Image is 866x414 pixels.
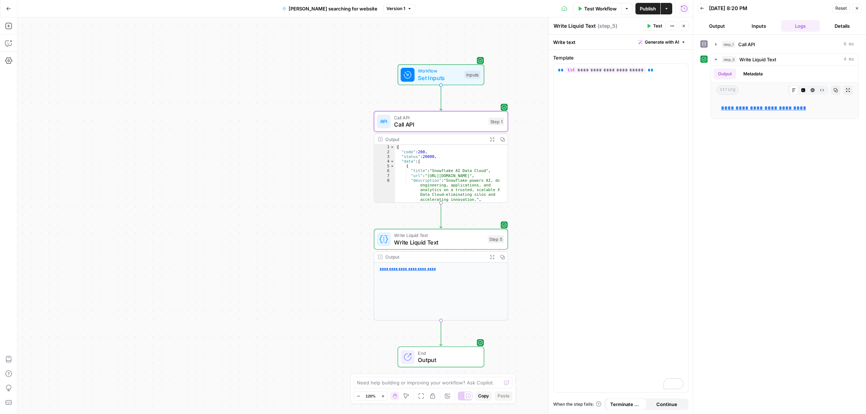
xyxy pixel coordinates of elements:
[656,401,677,408] span: Continue
[418,74,461,82] span: Set Inputs
[711,66,858,119] div: 4 ms
[739,20,778,32] button: Inputs
[385,136,484,143] div: Output
[717,85,739,95] span: string
[722,41,735,48] span: step_1
[598,22,617,30] span: ( step_5 )
[374,145,395,150] div: 1
[722,56,736,63] span: step_5
[554,64,688,392] div: To enrich screen reader interactions, please activate Accessibility in Grammarly extension settings
[835,5,847,12] span: Reset
[289,5,377,12] span: [PERSON_NAME] searching for website
[374,178,395,202] div: 8
[697,20,736,32] button: Output
[439,85,442,110] g: Edge from start to step_1
[383,4,415,13] button: Version 1
[374,159,395,164] div: 4
[374,65,508,85] div: WorkflowSet InputsInputs
[635,3,660,14] button: Publish
[498,393,509,399] span: Paste
[832,4,850,13] button: Reset
[553,401,602,408] a: When the step fails:
[418,356,477,364] span: Output
[394,238,484,247] span: Write Liquid Text
[394,114,485,121] span: Call API
[478,393,489,399] span: Copy
[418,67,461,74] span: Workflow
[647,398,687,410] button: Continue
[439,203,442,228] g: Edge from step_1 to step_5
[374,150,395,154] div: 2
[374,173,395,178] div: 7
[844,56,854,63] span: 4 ms
[635,38,688,47] button: Generate with AI
[464,71,480,79] div: Inputs
[610,401,642,408] span: Terminate Workflow
[374,202,395,207] div: 9
[823,20,862,32] button: Details
[711,54,858,65] button: 4 ms
[549,35,693,49] div: Write text
[475,391,492,401] button: Copy
[385,254,484,260] div: Output
[714,69,736,79] button: Output
[374,164,395,169] div: 5
[439,321,442,345] g: Edge from step_5 to end
[366,393,376,399] span: 120%
[394,232,484,239] span: Write Liquid Text
[653,23,662,29] span: Test
[374,347,508,367] div: EndOutput
[573,3,621,14] button: Test Workflow
[584,5,617,12] span: Test Workflow
[386,5,405,12] span: Version 1
[374,169,395,173] div: 6
[278,3,382,14] button: [PERSON_NAME] searching for website
[488,235,504,243] div: Step 5
[390,145,394,150] span: Toggle code folding, rows 1 through 102
[374,111,508,203] div: Call APICall APIStep 1Output{ "code":200, "status":20000, "data":[ { "title":"Snowflake AI Data C...
[781,20,820,32] button: Logs
[554,22,596,30] textarea: Write Liquid Text
[844,41,854,48] span: 0 ms
[739,69,767,79] button: Metadata
[738,41,755,48] span: Call API
[640,5,656,12] span: Publish
[645,39,679,45] span: Generate with AI
[553,54,688,61] label: Template
[489,118,504,125] div: Step 1
[390,159,394,164] span: Toggle code folding, rows 4 through 96
[643,21,665,31] button: Test
[495,391,512,401] button: Paste
[374,154,395,159] div: 3
[418,349,477,356] span: End
[739,56,776,63] span: Write Liquid Text
[711,39,858,50] button: 0 ms
[390,164,394,169] span: Toggle code folding, rows 5 through 13
[394,120,485,129] span: Call API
